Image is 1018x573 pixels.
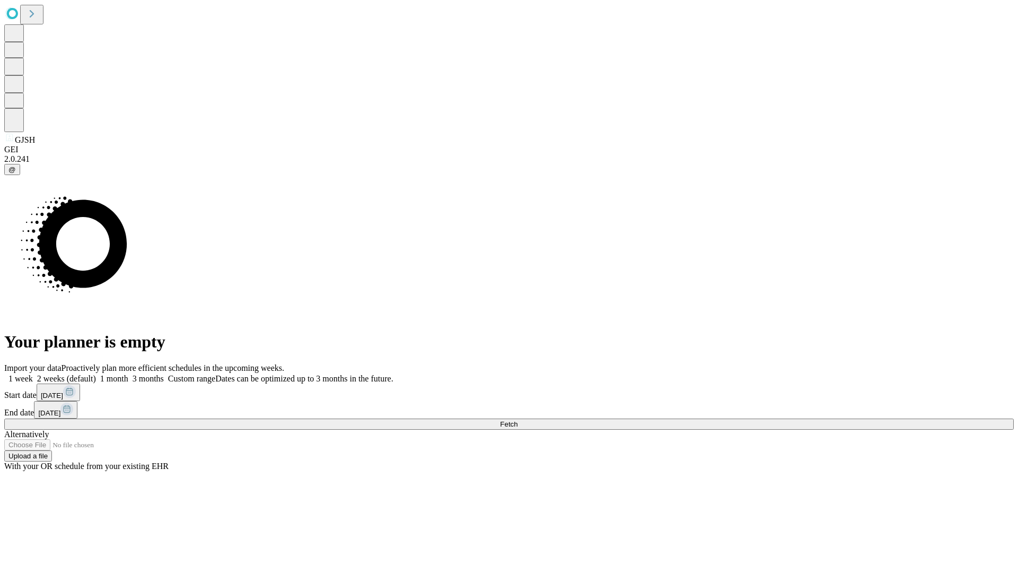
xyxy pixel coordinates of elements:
button: Upload a file [4,450,52,462]
span: GJSH [15,135,35,144]
span: Custom range [168,374,215,383]
span: Proactively plan more efficient schedules in the upcoming weeks. [62,363,284,372]
span: [DATE] [41,392,63,400]
span: Import your data [4,363,62,372]
div: 2.0.241 [4,154,1014,164]
span: 1 week [8,374,33,383]
span: With your OR schedule from your existing EHR [4,462,169,471]
span: @ [8,166,16,173]
div: Start date [4,384,1014,401]
span: Fetch [500,420,517,428]
span: Dates can be optimized up to 3 months in the future. [215,374,393,383]
div: GEI [4,145,1014,154]
span: [DATE] [38,409,60,417]
button: [DATE] [34,401,77,419]
button: @ [4,164,20,175]
span: 3 months [133,374,164,383]
span: 1 month [100,374,128,383]
button: [DATE] [37,384,80,401]
span: 2 weeks (default) [37,374,96,383]
h1: Your planner is empty [4,332,1014,352]
button: Fetch [4,419,1014,430]
div: End date [4,401,1014,419]
span: Alternatively [4,430,49,439]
